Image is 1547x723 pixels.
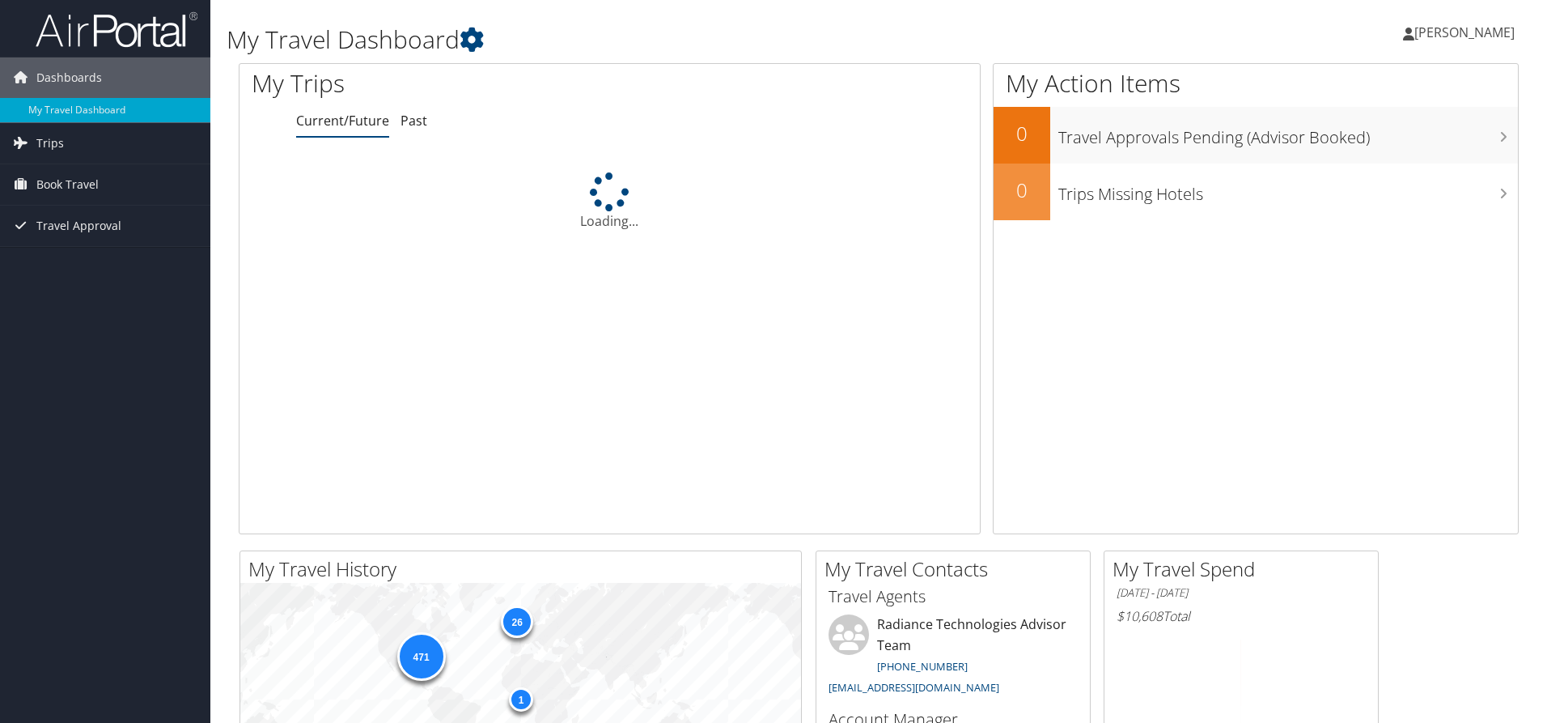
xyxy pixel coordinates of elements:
[248,555,801,583] h2: My Travel History
[227,23,1096,57] h1: My Travel Dashboard
[1117,585,1366,601] h6: [DATE] - [DATE]
[401,112,427,130] a: Past
[239,172,980,231] div: Loading...
[994,107,1518,164] a: 0Travel Approvals Pending (Advisor Booked)
[396,632,445,681] div: 471
[36,164,99,205] span: Book Travel
[296,112,389,130] a: Current/Future
[1117,607,1163,625] span: $10,608
[829,680,999,695] a: [EMAIL_ADDRESS][DOMAIN_NAME]
[509,687,533,712] div: 1
[820,615,1086,701] li: Radiance Technologies Advisor Team
[829,585,1078,608] h3: Travel Agents
[1058,118,1518,149] h3: Travel Approvals Pending (Advisor Booked)
[994,176,1050,204] h2: 0
[36,11,197,49] img: airportal-logo.png
[1414,23,1515,41] span: [PERSON_NAME]
[1117,607,1366,625] h6: Total
[877,659,968,674] a: [PHONE_NUMBER]
[252,66,659,100] h1: My Trips
[36,123,64,164] span: Trips
[824,555,1090,583] h2: My Travel Contacts
[501,605,533,637] div: 26
[36,57,102,98] span: Dashboards
[1113,555,1378,583] h2: My Travel Spend
[994,164,1518,220] a: 0Trips Missing Hotels
[994,66,1518,100] h1: My Action Items
[994,120,1050,147] h2: 0
[36,206,121,246] span: Travel Approval
[1403,8,1531,57] a: [PERSON_NAME]
[1058,175,1518,206] h3: Trips Missing Hotels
